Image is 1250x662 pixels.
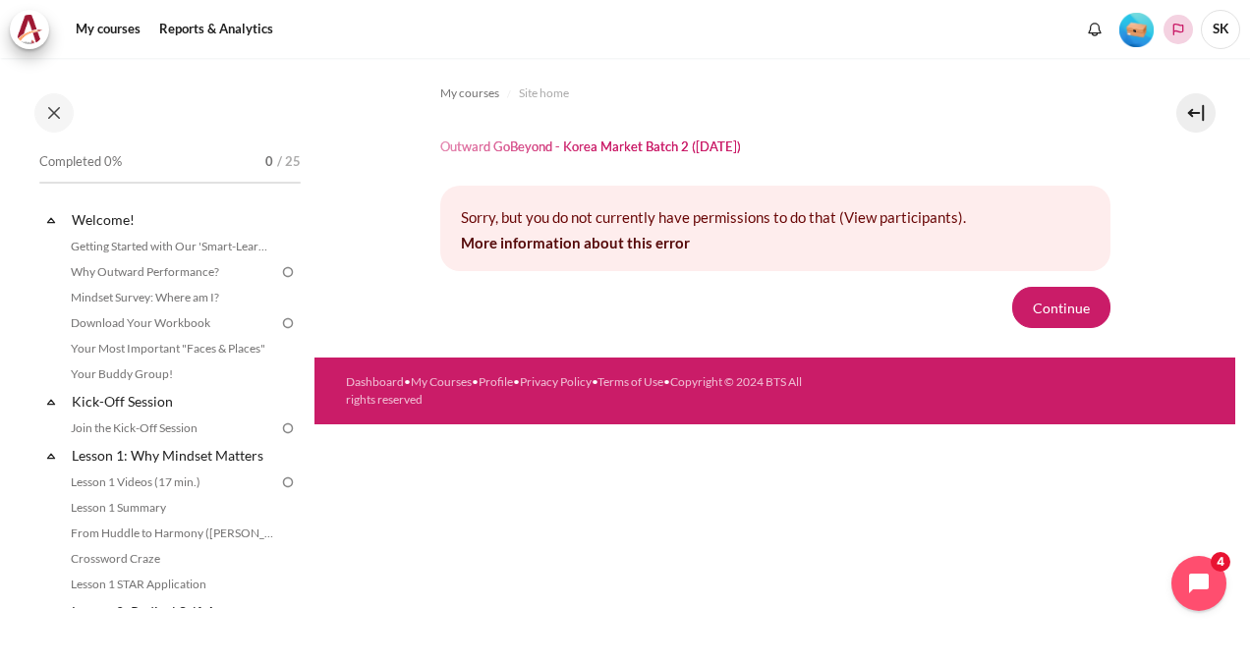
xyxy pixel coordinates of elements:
span: Collapse [41,446,61,466]
a: My courses [69,10,147,49]
a: From Huddle to Harmony ([PERSON_NAME]'s Story) [65,522,279,545]
a: Download Your Workbook [65,311,279,335]
p: Sorry, but you do not currently have permissions to do that (View participants). [461,206,1090,229]
img: To do [279,473,297,491]
a: Why Outward Performance? [65,260,279,284]
button: Languages [1164,15,1193,44]
a: My Courses [411,374,472,389]
a: Crossword Craze [65,547,279,571]
nav: Navigation bar [440,78,1110,109]
a: Join the Kick-Off Session [65,416,279,440]
a: Architeck Architeck [10,10,59,49]
a: Lesson 2: Radical Self-Awareness [69,598,279,625]
a: Reports & Analytics [152,10,280,49]
a: Lesson 1: Why Mindset Matters [69,442,279,469]
h1: Outward GoBeyond - Korea Market Batch 2 ([DATE]) [440,138,741,155]
span: Site home [519,84,569,102]
div: Show notification window with no new notifications [1080,15,1109,44]
span: Collapse [41,602,61,622]
a: Lesson 1 Videos (17 min.) [65,470,279,494]
div: • • • • • [346,373,807,409]
a: Your Most Important "Faces & Places" [65,337,279,360]
span: My courses [440,84,499,102]
span: 0 [265,152,273,172]
img: Architeck [16,15,43,44]
a: Your Buddy Group! [65,362,279,386]
a: Privacy Policy [520,374,592,389]
div: Level #1 [1119,11,1154,47]
span: Completed 0% [39,152,122,172]
span: / 25 [277,152,301,172]
a: Lesson 1 STAR Application [65,573,279,596]
a: My courses [440,82,499,105]
a: Site home [519,82,569,105]
img: To do [279,263,297,281]
a: Level #1 [1111,11,1162,47]
a: More information about this error [461,234,690,251]
a: Kick-Off Session [69,388,279,414]
img: Level #1 [1119,13,1154,47]
a: Lesson 1 Summary [65,496,279,520]
a: Profile [479,374,513,389]
span: Collapse [41,210,61,230]
a: Welcome! [69,206,279,233]
a: User menu [1201,10,1240,49]
section: Content [314,58,1235,358]
a: Getting Started with Our 'Smart-Learning' Platform [65,235,279,258]
a: Dashboard [346,374,404,389]
a: Mindset Survey: Where am I? [65,286,279,309]
span: SK [1201,10,1240,49]
img: To do [279,314,297,332]
img: To do [279,419,297,437]
button: Continue [1012,287,1110,328]
span: Collapse [41,392,61,412]
a: Terms of Use [597,374,663,389]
